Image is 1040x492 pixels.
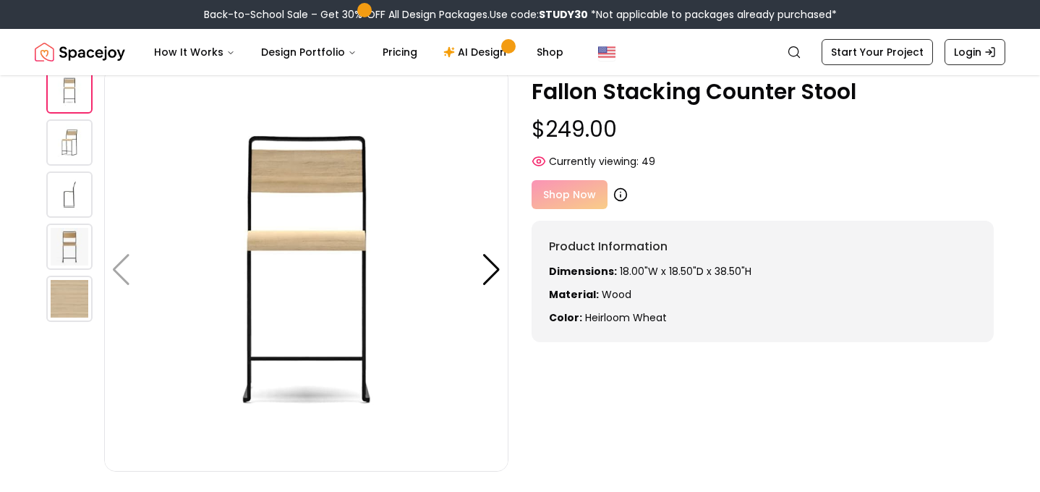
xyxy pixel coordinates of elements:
[371,38,429,67] a: Pricing
[46,119,93,166] img: https://storage.googleapis.com/spacejoy-main/assets/61600d78c74ccf001c084b09/product_1_hfk154bimp46
[945,39,1005,65] a: Login
[46,224,93,270] img: https://storage.googleapis.com/spacejoy-main/assets/61600d78c74ccf001c084b09/product_3_6l9f07ma1k96
[549,287,599,302] strong: Material:
[525,38,575,67] a: Shop
[508,67,913,472] img: https://storage.googleapis.com/spacejoy-main/assets/61600d78c74ccf001c084b09/product_1_hfk154bimp46
[432,38,522,67] a: AI Design
[35,38,125,67] img: Spacejoy Logo
[549,264,976,279] p: 18.00"W x 18.50"D x 38.50"H
[549,264,617,279] strong: Dimensions:
[142,38,575,67] nav: Main
[204,7,837,22] div: Back-to-School Sale – Get 30% OFF All Design Packages.
[532,79,994,105] p: Fallon Stacking Counter Stool
[35,38,125,67] a: Spacejoy
[598,43,615,61] img: United States
[585,310,667,325] span: heirloom wheat
[46,171,93,218] img: https://storage.googleapis.com/spacejoy-main/assets/61600d78c74ccf001c084b09/product_2_alcpb3m98pl5
[549,310,582,325] strong: Color:
[588,7,837,22] span: *Not applicable to packages already purchased*
[642,154,655,169] span: 49
[532,116,994,143] p: $249.00
[549,238,976,255] h6: Product Information
[490,7,588,22] span: Use code:
[822,39,933,65] a: Start Your Project
[46,67,93,114] img: https://storage.googleapis.com/spacejoy-main/assets/61600d78c74ccf001c084b09/product_0_9mm9niloapdj
[35,29,1005,75] nav: Global
[250,38,368,67] button: Design Portfolio
[142,38,247,67] button: How It Works
[549,154,639,169] span: Currently viewing:
[46,276,93,322] img: https://storage.googleapis.com/spacejoy-main/assets/61600d78c74ccf001c084b09/product_4_pcfkjpjca0i9
[539,7,588,22] b: STUDY30
[104,67,508,472] img: https://storage.googleapis.com/spacejoy-main/assets/61600d78c74ccf001c084b09/product_0_9mm9niloapdj
[602,287,631,302] span: Wood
